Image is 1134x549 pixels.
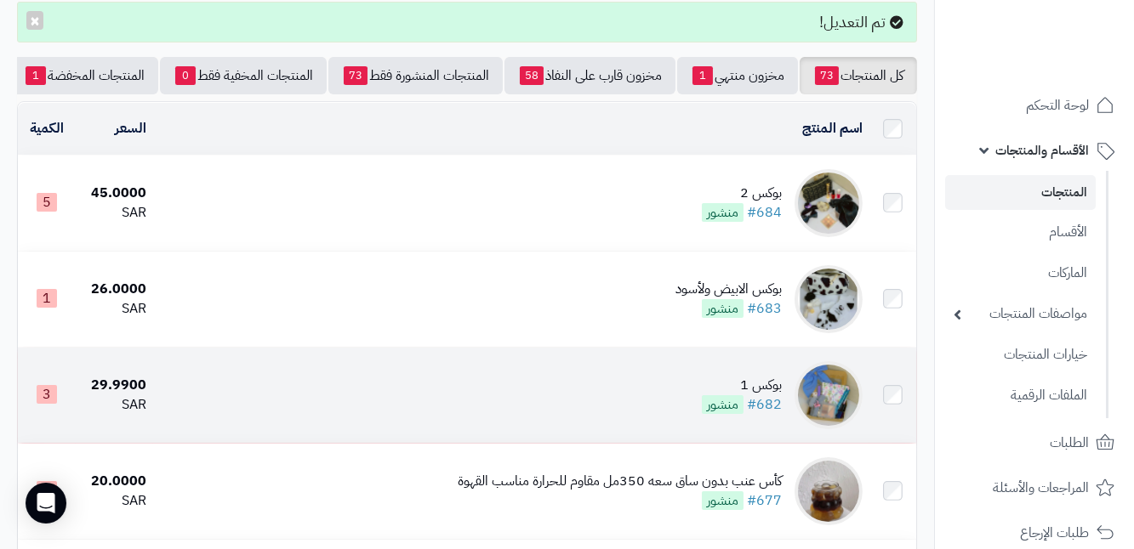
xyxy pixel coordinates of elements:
[175,66,196,85] span: 0
[995,139,1089,162] span: الأقسام والمنتجات
[37,385,57,404] span: 3
[795,457,863,525] img: كأس عنب بدون ساق سعه 350مل مقاوم للحرارة مناسب القهوة
[795,265,863,333] img: بوكس الابيض ولأسود
[747,298,782,319] a: #683
[692,66,713,85] span: 1
[115,118,146,139] a: السعر
[83,203,146,223] div: SAR
[37,193,57,212] span: 5
[83,280,146,299] div: 26.0000
[945,255,1096,291] a: الماركات
[458,472,782,491] div: كأس عنب بدون ساق سعه 350مل مقاوم للحرارة مناسب القهوة
[702,299,744,318] span: منشور
[83,376,146,395] div: 29.9900
[675,280,782,299] div: بوكس الابيض ولأسود
[945,377,1096,414] a: الملفات الرقمية
[26,66,46,85] span: 1
[702,395,744,414] span: منشور
[945,214,1096,251] a: الأقسام
[747,202,782,223] a: #684
[945,337,1096,373] a: خيارات المنتجات
[802,118,863,139] a: اسم المنتج
[37,289,57,308] span: 1
[1050,431,1089,455] span: الطلبات
[83,491,146,511] div: SAR
[702,376,782,395] div: بوكس 1
[945,467,1124,508] a: المراجعات والأسئلة
[1020,521,1089,545] span: طلبات الإرجاع
[945,422,1124,463] a: الطلبات
[328,57,503,94] a: المنتجات المنشورة فقط73
[83,184,146,203] div: 45.0000
[17,2,917,42] div: تم التعديل!
[37,481,57,500] span: 3
[945,85,1124,126] a: لوحة التحكم
[83,395,146,415] div: SAR
[344,66,368,85] span: 73
[795,169,863,237] img: بوكس 2
[677,57,798,94] a: مخزون منتهي1
[26,11,43,30] button: ×
[993,476,1089,500] span: المراجعات والأسئلة
[702,184,782,203] div: بوكس 2
[30,118,64,139] a: الكمية
[747,490,782,511] a: #677
[83,299,146,319] div: SAR
[520,66,544,85] span: 58
[26,483,66,524] div: Open Intercom Messenger
[815,66,839,85] span: 73
[800,57,917,94] a: كل المنتجات73
[702,203,744,222] span: منشور
[1018,46,1118,82] img: logo-2.png
[945,296,1096,332] a: مواصفات المنتجات
[10,57,158,94] a: المنتجات المخفضة1
[1026,93,1089,117] span: لوحة التحكم
[795,361,863,429] img: بوكس 1
[747,394,782,415] a: #682
[702,491,744,510] span: منشور
[504,57,675,94] a: مخزون قارب على النفاذ58
[83,472,146,491] div: 20.0000
[160,57,327,94] a: المنتجات المخفية فقط0
[945,175,1096,210] a: المنتجات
